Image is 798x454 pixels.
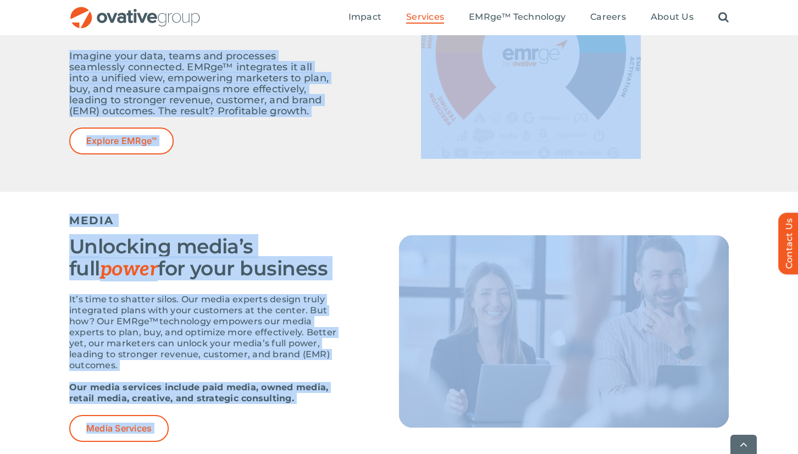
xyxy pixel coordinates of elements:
[406,12,444,24] a: Services
[651,12,694,23] span: About Us
[69,235,344,280] h3: Unlocking media’s full for your business
[348,12,381,24] a: Impact
[69,294,344,371] p: It’s time to shatter silos. Our media experts design truly integrated plans with your customers a...
[651,12,694,24] a: About Us
[69,5,201,16] a: OG_Full_horizontal_RGB
[590,12,626,23] span: Careers
[69,214,729,227] h5: MEDIA
[69,415,169,442] a: Media Services
[69,51,333,117] p: Imagine your data, teams and processes seamlessly connected. EMRge™ integrates it all into a unif...
[100,257,158,281] span: power
[469,12,566,24] a: EMRge™ Technology
[69,382,328,403] strong: Our media services include paid media, owned media, retail media, creative, and strategic consult...
[69,128,174,154] a: Explore EMRge™
[406,12,444,23] span: Services
[469,12,566,23] span: EMRge™ Technology
[718,12,729,24] a: Search
[86,423,152,434] span: Media Services
[590,12,626,24] a: Careers
[348,12,381,23] span: Impact
[399,235,729,428] img: Services – Media
[86,136,157,146] span: Explore EMRge™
